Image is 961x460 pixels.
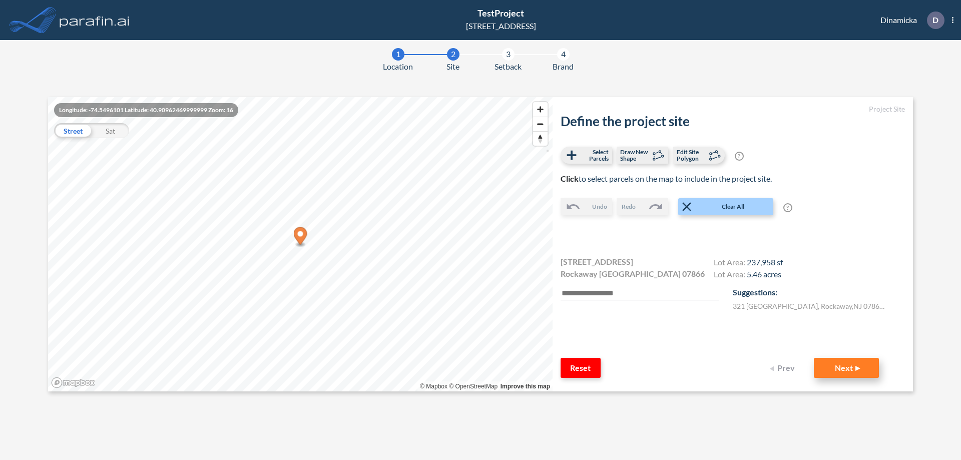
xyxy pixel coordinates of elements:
div: [STREET_ADDRESS] [466,20,536,32]
span: Rockaway [GEOGRAPHIC_DATA] 07866 [561,268,705,280]
span: Brand [553,61,574,73]
span: Undo [592,202,607,211]
span: Draw New Shape [620,149,650,162]
span: TestProject [477,8,524,19]
button: Zoom out [533,117,548,131]
span: to select parcels on the map to include in the project site. [561,174,772,183]
h4: Lot Area: [714,269,783,281]
span: 5.46 acres [747,269,781,279]
p: D [932,16,938,25]
b: Click [561,174,579,183]
div: Map marker [294,227,307,248]
button: Clear All [678,198,773,215]
span: Clear All [694,202,772,211]
div: Street [54,123,92,138]
h5: Project Site [561,105,905,114]
span: Location [383,61,413,73]
a: Mapbox [420,383,447,390]
span: Reset bearing to north [533,132,548,146]
img: logo [58,10,132,30]
a: OpenStreetMap [449,383,498,390]
span: ? [735,152,744,161]
label: 321 [GEOGRAPHIC_DATA] , Rockaway , NJ 07866 , US [733,301,888,311]
div: Dinamicka [865,12,953,29]
div: 3 [502,48,515,61]
a: Mapbox homepage [51,377,95,388]
span: Site [446,61,459,73]
button: Reset [561,358,601,378]
span: ? [783,203,792,212]
p: Suggestions: [733,286,905,298]
span: Edit Site Polygon [677,149,706,162]
button: Undo [561,198,612,215]
a: Improve this map [501,383,550,390]
span: [STREET_ADDRESS] [561,256,633,268]
div: Longitude: -74.5496101 Latitude: 40.90962469999999 Zoom: 16 [54,103,238,117]
button: Next [814,358,879,378]
span: Select Parcels [579,149,609,162]
div: Sat [92,123,129,138]
button: Prev [764,358,804,378]
button: Zoom in [533,102,548,117]
span: Redo [622,202,636,211]
button: Redo [617,198,668,215]
canvas: Map [48,97,553,391]
span: Setback [495,61,522,73]
div: 1 [392,48,404,61]
button: Reset bearing to north [533,131,548,146]
div: 2 [447,48,459,61]
h2: Define the project site [561,114,905,129]
h4: Lot Area: [714,257,783,269]
span: 237,958 sf [747,257,783,267]
div: 4 [557,48,570,61]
